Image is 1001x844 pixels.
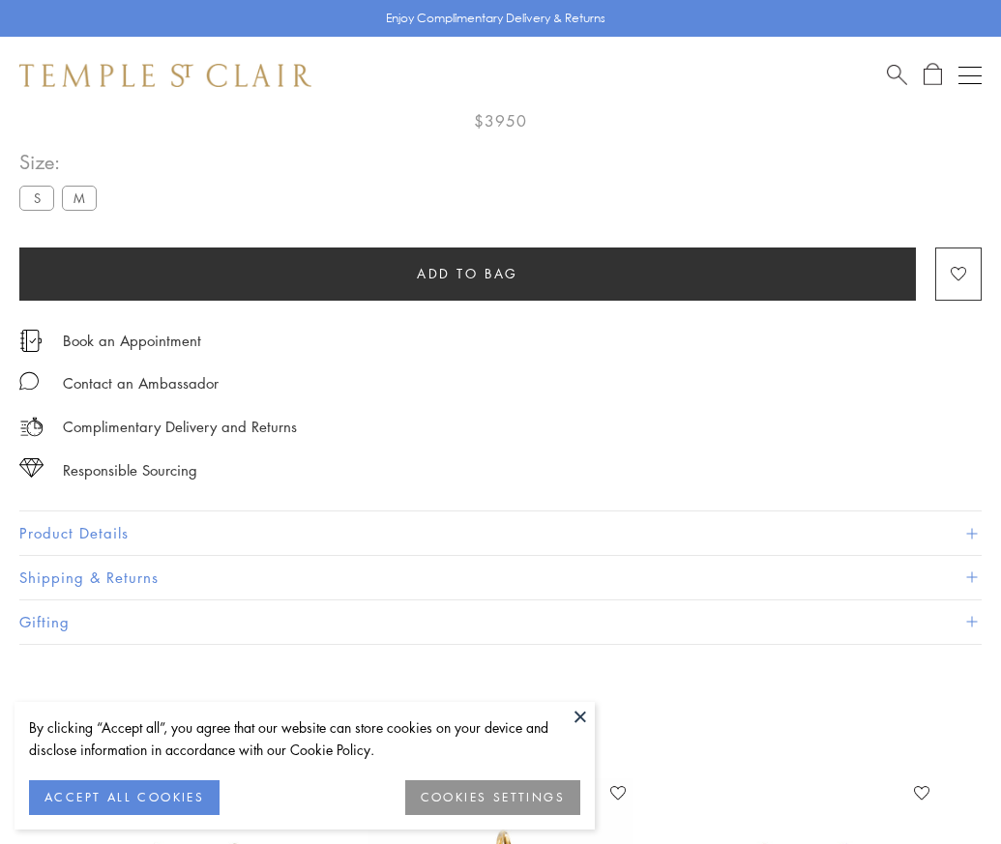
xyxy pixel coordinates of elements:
button: Add to bag [19,247,916,301]
div: Responsible Sourcing [63,458,197,482]
img: Temple St. Clair [19,64,311,87]
button: Product Details [19,511,982,555]
label: S [19,186,54,210]
div: By clicking “Accept all”, you agree that our website can store cookies on your device and disclos... [29,716,580,761]
span: Add to bag [417,263,518,284]
button: ACCEPT ALL COOKIES [29,780,220,815]
img: icon_appointment.svg [19,330,43,352]
img: MessageIcon-01_2.svg [19,371,39,391]
button: Open navigation [958,64,982,87]
span: $3950 [474,108,527,133]
img: icon_delivery.svg [19,415,44,439]
a: Open Shopping Bag [924,63,942,87]
img: icon_sourcing.svg [19,458,44,478]
a: Book an Appointment [63,330,201,351]
p: Complimentary Delivery and Returns [63,415,297,439]
button: Shipping & Returns [19,556,982,599]
button: Gifting [19,600,982,644]
label: M [62,186,97,210]
p: Enjoy Complimentary Delivery & Returns [386,9,605,28]
button: COOKIES SETTINGS [405,780,580,815]
a: Search [887,63,907,87]
span: Size: [19,146,104,178]
div: Contact an Ambassador [63,371,219,395]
